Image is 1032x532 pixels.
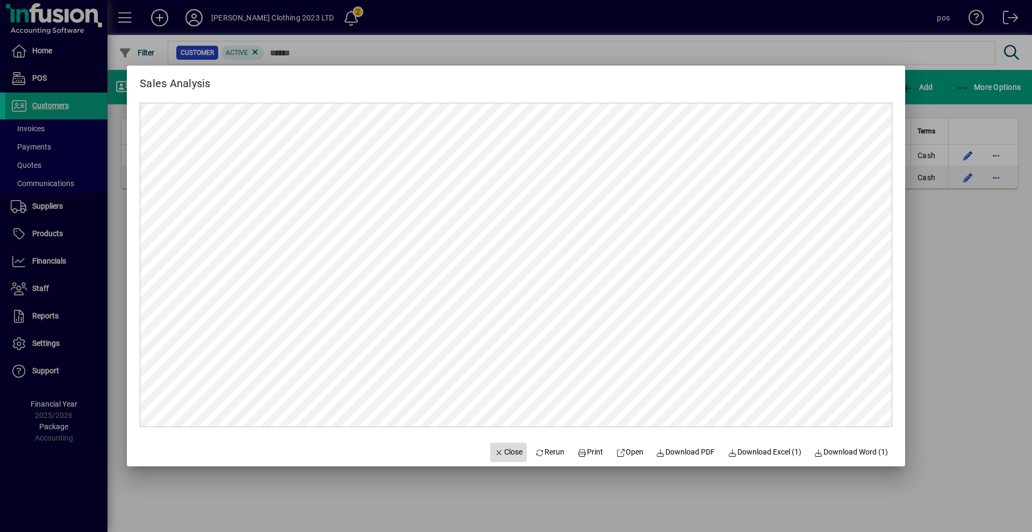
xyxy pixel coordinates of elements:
[494,446,522,458] span: Close
[490,443,527,462] button: Close
[652,443,720,462] a: Download PDF
[723,443,806,462] button: Download Excel (1)
[535,446,565,458] span: Rerun
[616,446,643,458] span: Open
[127,66,224,92] h2: Sales Analysis
[656,446,715,458] span: Download PDF
[814,446,888,458] span: Download Word (1)
[612,443,648,462] a: Open
[573,443,607,462] button: Print
[728,446,801,458] span: Download Excel (1)
[577,446,603,458] span: Print
[810,443,893,462] button: Download Word (1)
